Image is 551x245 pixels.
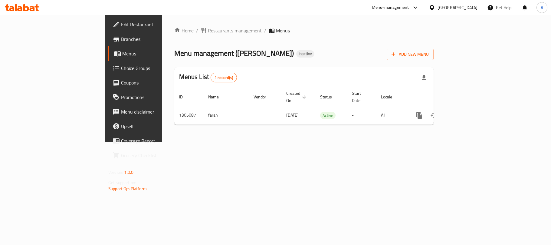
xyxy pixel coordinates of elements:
span: Branches [121,35,192,43]
span: 1.0.0 [124,168,133,176]
span: [DATE] [286,111,299,119]
a: Promotions [108,90,197,104]
span: Name [208,93,227,101]
span: Menus [122,50,192,57]
span: Vendor [254,93,274,101]
span: Created On [286,90,308,104]
button: Change Status [427,108,441,123]
span: Coupons [121,79,192,86]
span: Start Date [352,90,369,104]
span: Menus [276,27,290,34]
a: Grocery Checklist [108,148,197,163]
li: / [264,27,266,34]
th: Actions [407,88,475,106]
a: Coverage Report [108,134,197,148]
a: Choice Groups [108,61,197,75]
span: Choice Groups [121,65,192,72]
td: - [347,106,376,124]
span: 1 record(s) [211,75,237,81]
a: Coupons [108,75,197,90]
div: Total records count [211,73,237,82]
a: Menus [108,46,197,61]
button: more [412,108,427,123]
span: Restaurants management [208,27,262,34]
a: Menu disclaimer [108,104,197,119]
a: Edit Restaurant [108,17,197,32]
td: All [376,106,407,124]
span: Inactive [296,51,314,56]
div: [GEOGRAPHIC_DATA] [438,4,477,11]
span: Active [320,112,336,119]
div: Export file [417,70,431,85]
a: Restaurants management [201,27,262,34]
td: farah [203,106,249,124]
span: ID [179,93,191,101]
div: Menu-management [372,4,409,11]
a: Support.OpsPlatform [108,185,147,193]
span: Status [320,93,340,101]
span: Get support on: [108,179,136,187]
h2: Menus List [179,72,237,82]
nav: breadcrumb [174,27,434,34]
button: Add New Menu [387,49,434,60]
span: Add New Menu [392,51,429,58]
span: Edit Restaurant [121,21,192,28]
span: Menu management ( [PERSON_NAME] ) [174,46,294,60]
a: Upsell [108,119,197,134]
span: Promotions [121,94,192,101]
span: Menu disclaimer [121,108,192,115]
table: enhanced table [174,88,475,125]
span: Grocery Checklist [121,152,192,159]
span: Upsell [121,123,192,130]
span: Locale [381,93,400,101]
span: Version: [108,168,123,176]
a: Branches [108,32,197,46]
span: A [541,4,543,11]
span: Coverage Report [121,137,192,144]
